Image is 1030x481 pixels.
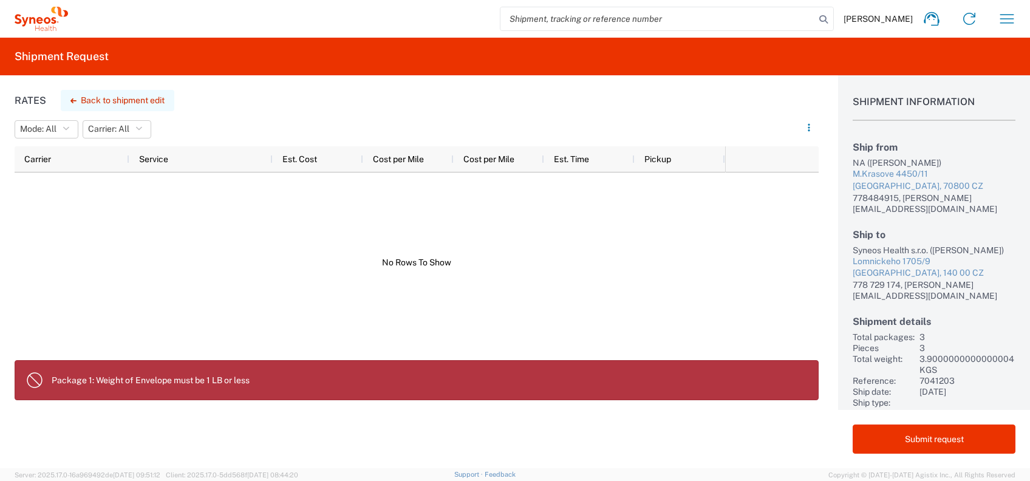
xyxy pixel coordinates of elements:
h1: Rates [15,95,46,106]
span: Pickup [644,154,671,164]
button: Submit request [853,425,1015,454]
div: 778484915, [PERSON_NAME][EMAIL_ADDRESS][DOMAIN_NAME] [853,193,1015,214]
div: Ship date: [853,386,915,397]
p: Package 1: Weight of Envelope must be 1 LB or less [52,375,808,386]
h2: Shipment details [853,316,1015,327]
span: Cost per Mile [463,154,514,164]
span: Client: 2025.17.0-5dd568f [166,471,298,479]
span: Carrier: All [88,123,129,135]
button: Mode: All [15,120,78,138]
a: Feedback [485,471,516,478]
div: [GEOGRAPHIC_DATA], 70800 CZ [853,180,1015,193]
span: [DATE] 08:44:20 [247,471,298,479]
div: M.Krasove 4450/11 [853,168,1015,180]
span: Server: 2025.17.0-16a969492de [15,471,160,479]
span: Mode: All [20,123,56,135]
a: Lomnickeho 1705/9[GEOGRAPHIC_DATA], 140 00 CZ [853,256,1015,279]
a: M.Krasove 4450/11[GEOGRAPHIC_DATA], 70800 CZ [853,168,1015,192]
a: Support [454,471,485,478]
div: Pieces [853,343,915,353]
span: Copyright © [DATE]-[DATE] Agistix Inc., All Rights Reserved [828,469,1015,480]
div: Syneos Health s.r.o. ([PERSON_NAME]) [853,245,1015,256]
div: 3.9000000000000004 KGS [919,353,1015,375]
span: Carrier [24,154,51,164]
span: Service [139,154,168,164]
h2: Ship from [853,142,1015,153]
div: NA ([PERSON_NAME]) [853,157,1015,168]
h2: Shipment Request [15,49,109,64]
span: Cost per Mile [373,154,424,164]
div: [DATE] [919,386,1015,397]
div: Total packages: [853,332,915,343]
div: Reference: [853,375,915,386]
div: 7041203 [919,375,1015,386]
button: Carrier: All [83,120,151,138]
input: Shipment, tracking or reference number [500,7,815,30]
span: Est. Cost [282,154,317,164]
h1: Shipment Information [853,96,1015,121]
div: 778 729 174, [PERSON_NAME][EMAIL_ADDRESS][DOMAIN_NAME] [853,279,1015,301]
div: [GEOGRAPHIC_DATA], 140 00 CZ [853,267,1015,279]
div: Ship type: [853,397,915,408]
span: [PERSON_NAME] [844,13,913,24]
div: 3 [919,343,1015,353]
div: 3 [919,332,1015,343]
div: Lomnickeho 1705/9 [853,256,1015,268]
span: Est. Time [554,154,589,164]
button: Back to shipment edit [61,90,174,111]
h2: Ship to [853,229,1015,241]
span: [DATE] 09:51:12 [113,471,160,479]
div: Total weight: [853,353,915,375]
